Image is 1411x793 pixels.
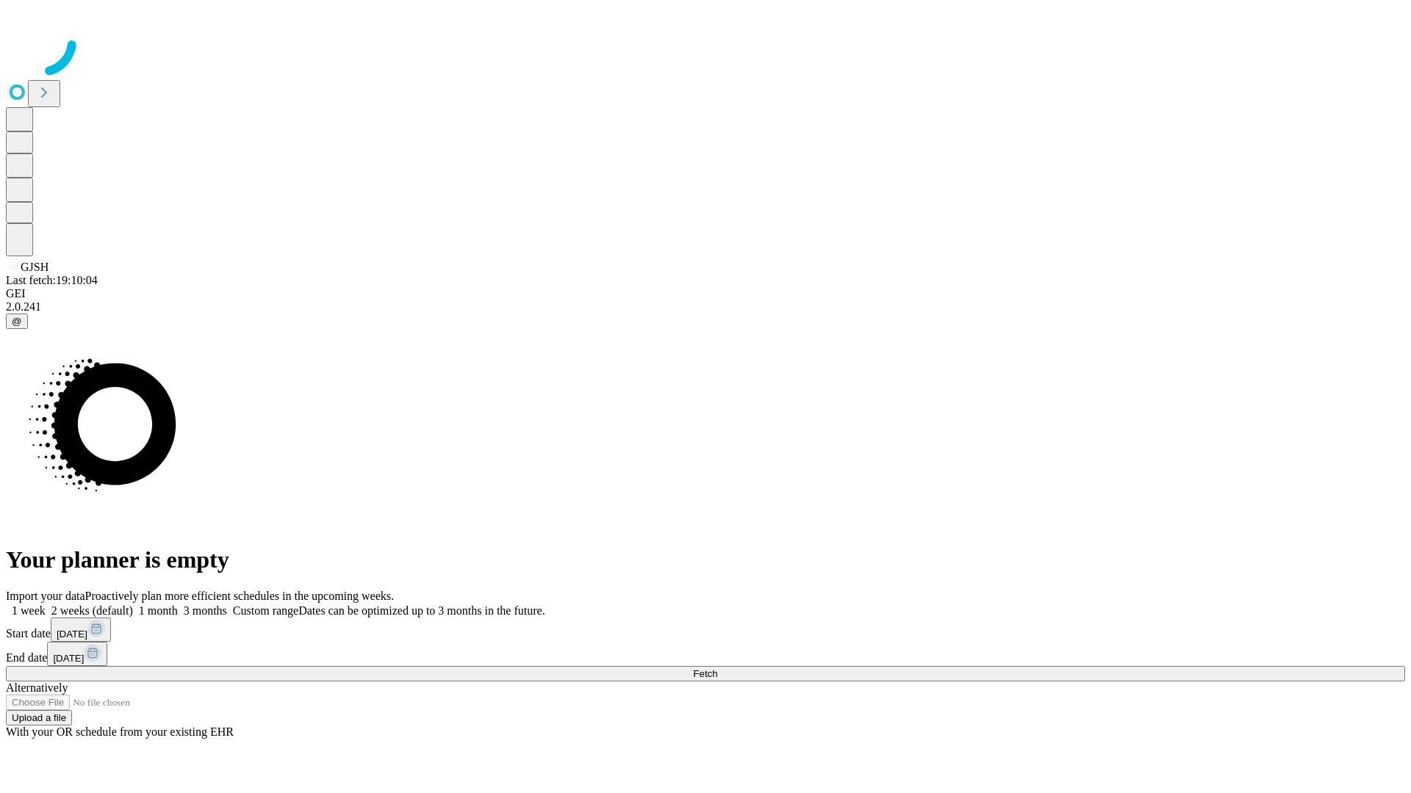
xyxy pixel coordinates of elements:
[85,590,394,602] span: Proactively plan more efficient schedules in the upcoming weeks.
[298,604,545,617] span: Dates can be optimized up to 3 months in the future.
[51,604,133,617] span: 2 weeks (default)
[47,642,107,666] button: [DATE]
[6,642,1405,666] div: End date
[6,681,68,694] span: Alternatively
[6,287,1405,300] div: GEI
[53,653,84,664] span: [DATE]
[51,618,111,642] button: [DATE]
[6,274,98,286] span: Last fetch: 19:10:04
[693,668,717,679] span: Fetch
[6,710,72,725] button: Upload a file
[233,604,298,617] span: Custom range
[139,604,178,617] span: 1 month
[6,314,28,329] button: @
[6,618,1405,642] div: Start date
[57,629,87,640] span: [DATE]
[6,300,1405,314] div: 2.0.241
[6,590,85,602] span: Import your data
[6,546,1405,573] h1: Your planner is empty
[6,725,234,738] span: With your OR schedule from your existing EHR
[6,666,1405,681] button: Fetch
[184,604,227,617] span: 3 months
[12,316,22,327] span: @
[21,261,49,273] span: GJSH
[12,604,46,617] span: 1 week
